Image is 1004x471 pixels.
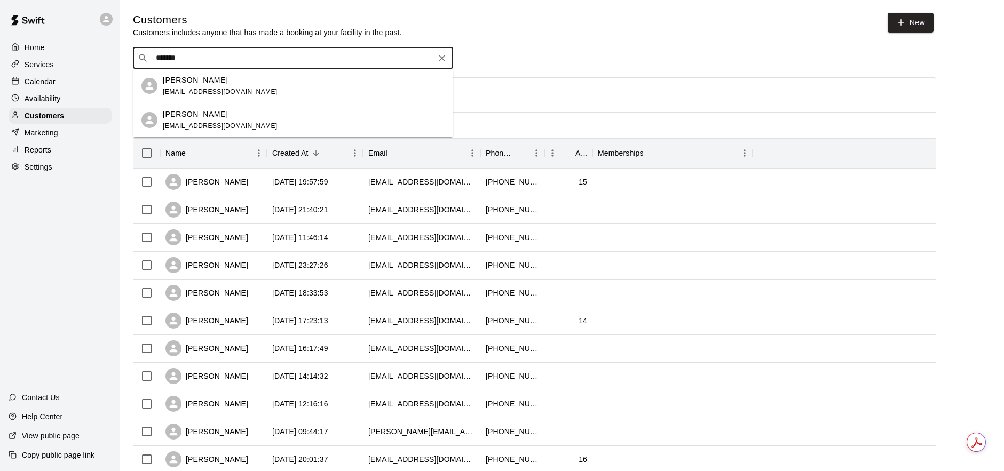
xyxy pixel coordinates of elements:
div: Created At [272,138,309,168]
div: bradleyvanderveren@gmail.com [368,260,475,270]
div: Services [9,57,112,73]
div: Name [160,138,267,168]
div: Age [575,138,587,168]
div: Memberships [598,138,644,168]
div: +12027170234 [486,398,539,409]
div: marceldingers@gmail.com [368,177,475,187]
div: Created At [267,138,363,168]
div: Phone Number [486,138,513,168]
div: +16122890332 [486,315,539,326]
div: meghanacohen@gmail.com [368,288,475,298]
a: Home [9,39,112,55]
div: 2025-08-11 18:33:53 [272,288,328,298]
div: Email [368,138,388,168]
div: [PERSON_NAME] [165,396,248,412]
div: 2025-08-11 16:17:49 [272,343,328,354]
a: New [888,13,934,33]
div: 2025-08-12 11:46:14 [272,232,328,243]
div: [PERSON_NAME] [165,174,248,190]
div: [PERSON_NAME] [165,229,248,245]
a: Availability [9,91,112,107]
div: Brian Mensink [141,78,157,94]
div: 2025-08-16 19:57:59 [272,177,328,187]
button: Menu [347,145,363,161]
a: Settings [9,159,112,175]
div: 2025-08-11 17:23:13 [272,315,328,326]
div: brimariebenson@gmail.com [368,232,475,243]
div: 14 [579,315,587,326]
button: Sort [560,146,575,161]
div: [PERSON_NAME] [165,368,248,384]
button: Sort [513,146,528,161]
button: Menu [737,145,753,161]
button: Sort [644,146,659,161]
div: Phone Number [480,138,544,168]
p: Marketing [25,127,58,138]
div: jennysharplynn@yahoo.com [368,371,475,381]
a: Reports [9,142,112,158]
div: chelsealegallaw@gmail.com [368,398,475,409]
p: Availability [25,93,61,104]
button: Clear [434,51,449,66]
div: [PERSON_NAME] [165,424,248,440]
a: Marketing [9,125,112,141]
div: +19206600809 [486,260,539,270]
p: [PERSON_NAME] [163,109,228,120]
p: Settings [25,162,52,172]
a: Calendar [9,74,112,90]
div: dfalk@hotmail.com [368,315,475,326]
span: [EMAIL_ADDRESS][DOMAIN_NAME] [163,88,278,95]
div: Search customers by name or email [133,47,453,69]
div: 16 [579,454,587,465]
div: [PERSON_NAME] [165,257,248,273]
button: Sort [388,146,402,161]
p: Reports [25,145,51,155]
button: Sort [186,146,201,161]
p: View public page [22,430,80,441]
div: bradnikki@msn.com [368,343,475,354]
button: Menu [251,145,267,161]
div: jb1200498@gmail.com [368,454,475,465]
div: Email [363,138,480,168]
div: +16159830900 [486,177,539,187]
h5: Customers [133,13,402,27]
p: Help Center [22,411,62,422]
button: Menu [544,145,560,161]
div: Age [544,138,592,168]
div: +16123276292 [486,343,539,354]
div: +16124377118 [486,426,539,437]
div: Memberships [592,138,753,168]
div: +16128755082 [486,288,539,298]
div: Name [165,138,186,168]
div: [PERSON_NAME] [165,285,248,301]
div: 2025-08-07 09:44:17 [272,426,328,437]
span: [EMAIL_ADDRESS][DOMAIN_NAME] [163,122,278,130]
div: [PERSON_NAME] [165,313,248,329]
div: +16123098459 [486,371,539,381]
p: [PERSON_NAME] [163,75,228,86]
a: Customers [9,108,112,124]
p: Customers includes anyone that has made a booking at your facility in the past. [133,27,402,38]
div: +19209158596 [486,204,539,215]
div: 15 [579,177,587,187]
p: Contact Us [22,392,60,403]
div: 2025-08-12 21:40:21 [272,204,328,215]
div: Luke Mensink [141,112,157,128]
button: Sort [309,146,323,161]
div: 2025-08-08 12:16:16 [272,398,328,409]
p: Calendar [25,76,56,87]
div: +16122420838 [486,232,539,243]
div: michelle.torguson1@gmail.com [368,426,475,437]
p: Customers [25,110,64,121]
button: Menu [528,145,544,161]
div: 2025-08-09 14:14:32 [272,371,328,381]
p: Copy public page link [22,450,94,460]
div: gavinmiller5310@gmail.com [368,204,475,215]
div: [PERSON_NAME] [165,202,248,218]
